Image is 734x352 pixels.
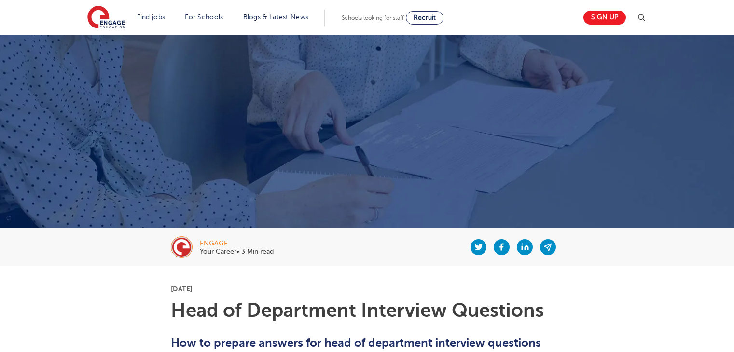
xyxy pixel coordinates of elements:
a: For Schools [185,14,223,21]
span: How to prepare answers for head of department interview questions [171,336,541,350]
p: [DATE] [171,285,563,292]
h1: Head of Department Interview Questions [171,301,563,320]
a: Blogs & Latest News [243,14,309,21]
a: Find jobs [137,14,166,21]
img: Engage Education [87,6,125,30]
div: engage [200,240,274,247]
a: Recruit [406,11,443,25]
span: Schools looking for staff [342,14,404,21]
span: Recruit [414,14,436,21]
p: Your Career• 3 Min read [200,248,274,255]
a: Sign up [583,11,626,25]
